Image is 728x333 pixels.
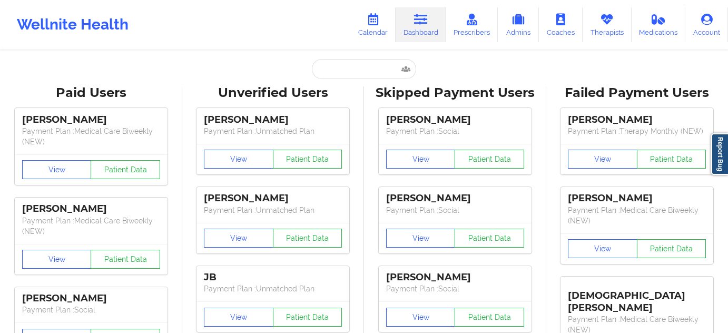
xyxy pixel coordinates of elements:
button: Patient Data [273,150,342,169]
button: Patient Data [273,308,342,327]
button: Patient Data [637,150,706,169]
p: Payment Plan : Social [22,305,160,315]
p: Payment Plan : Unmatched Plan [204,205,342,216]
button: View [204,308,273,327]
a: Medications [632,7,686,42]
a: Admins [498,7,539,42]
a: Account [685,7,728,42]
div: [PERSON_NAME] [204,192,342,204]
button: Patient Data [91,250,160,269]
button: Patient Data [637,239,706,258]
button: View [386,229,456,248]
a: Therapists [583,7,632,42]
a: Report Bug [711,133,728,175]
div: JB [204,271,342,283]
button: Patient Data [91,160,160,179]
button: Patient Data [273,229,342,248]
a: Coaches [539,7,583,42]
button: Patient Data [455,308,524,327]
p: Payment Plan : Unmatched Plan [204,126,342,136]
button: View [22,160,92,179]
div: [PERSON_NAME] [568,114,706,126]
div: Unverified Users [190,85,357,101]
div: [PERSON_NAME] [386,271,524,283]
p: Payment Plan : Medical Care Biweekly (NEW) [568,205,706,226]
button: View [204,229,273,248]
div: [PERSON_NAME] [22,114,160,126]
p: Payment Plan : Medical Care Biweekly (NEW) [22,216,160,237]
div: [PERSON_NAME] [204,114,342,126]
div: [PERSON_NAME] [568,192,706,204]
a: Prescribers [446,7,498,42]
div: [PERSON_NAME] [386,192,524,204]
div: [DEMOGRAPHIC_DATA][PERSON_NAME] [568,282,706,314]
p: Payment Plan : Medical Care Biweekly (NEW) [22,126,160,147]
div: [PERSON_NAME] [22,292,160,305]
button: View [22,250,92,269]
button: Patient Data [455,229,524,248]
div: Paid Users [7,85,175,101]
p: Payment Plan : Social [386,126,524,136]
div: [PERSON_NAME] [22,203,160,215]
button: Patient Data [455,150,524,169]
div: [PERSON_NAME] [386,114,524,126]
div: Skipped Payment Users [371,85,539,101]
button: View [386,308,456,327]
p: Payment Plan : Social [386,205,524,216]
a: Calendar [350,7,396,42]
p: Payment Plan : Unmatched Plan [204,283,342,294]
p: Payment Plan : Social [386,283,524,294]
button: View [204,150,273,169]
button: View [386,150,456,169]
a: Dashboard [396,7,446,42]
button: View [568,239,637,258]
button: View [568,150,637,169]
div: Failed Payment Users [554,85,721,101]
p: Payment Plan : Therapy Monthly (NEW) [568,126,706,136]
